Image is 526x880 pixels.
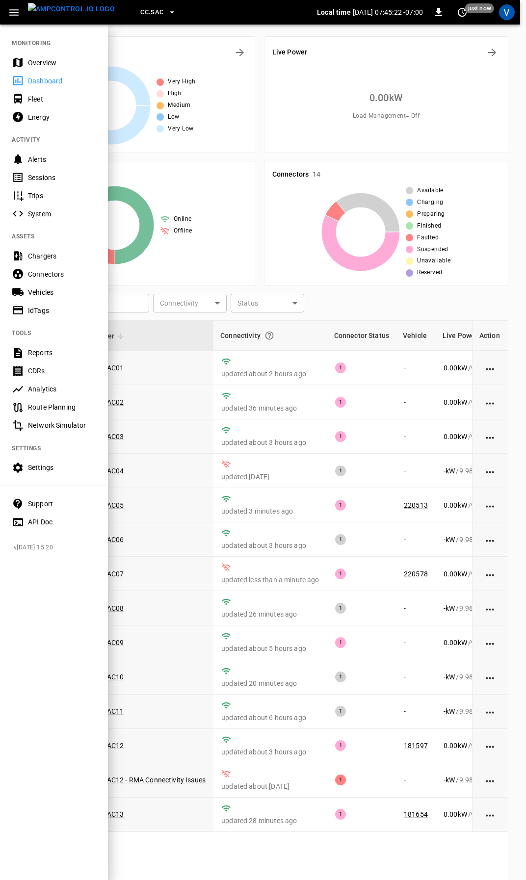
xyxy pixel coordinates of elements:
[28,463,96,472] div: Settings
[28,366,96,376] div: CDRs
[28,112,96,122] div: Energy
[28,348,96,358] div: Reports
[28,499,96,509] div: Support
[28,191,96,201] div: Trips
[28,287,96,297] div: Vehicles
[317,7,351,17] p: Local time
[28,58,96,68] div: Overview
[28,269,96,279] div: Connectors
[454,4,470,20] button: set refresh interval
[28,173,96,182] div: Sessions
[28,3,115,15] img: ampcontrol.io logo
[28,209,96,219] div: System
[353,7,423,17] p: [DATE] 07:45:22 -07:00
[499,4,515,20] div: profile-icon
[28,517,96,527] div: API Doc
[28,420,96,430] div: Network Simulator
[28,251,96,261] div: Chargers
[465,3,494,13] span: just now
[28,384,96,394] div: Analytics
[140,7,163,18] span: CC.SAC
[28,94,96,104] div: Fleet
[28,155,96,164] div: Alerts
[14,543,100,553] span: v [DATE] 15:20
[28,306,96,315] div: IdTags
[28,402,96,412] div: Route Planning
[28,76,96,86] div: Dashboard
